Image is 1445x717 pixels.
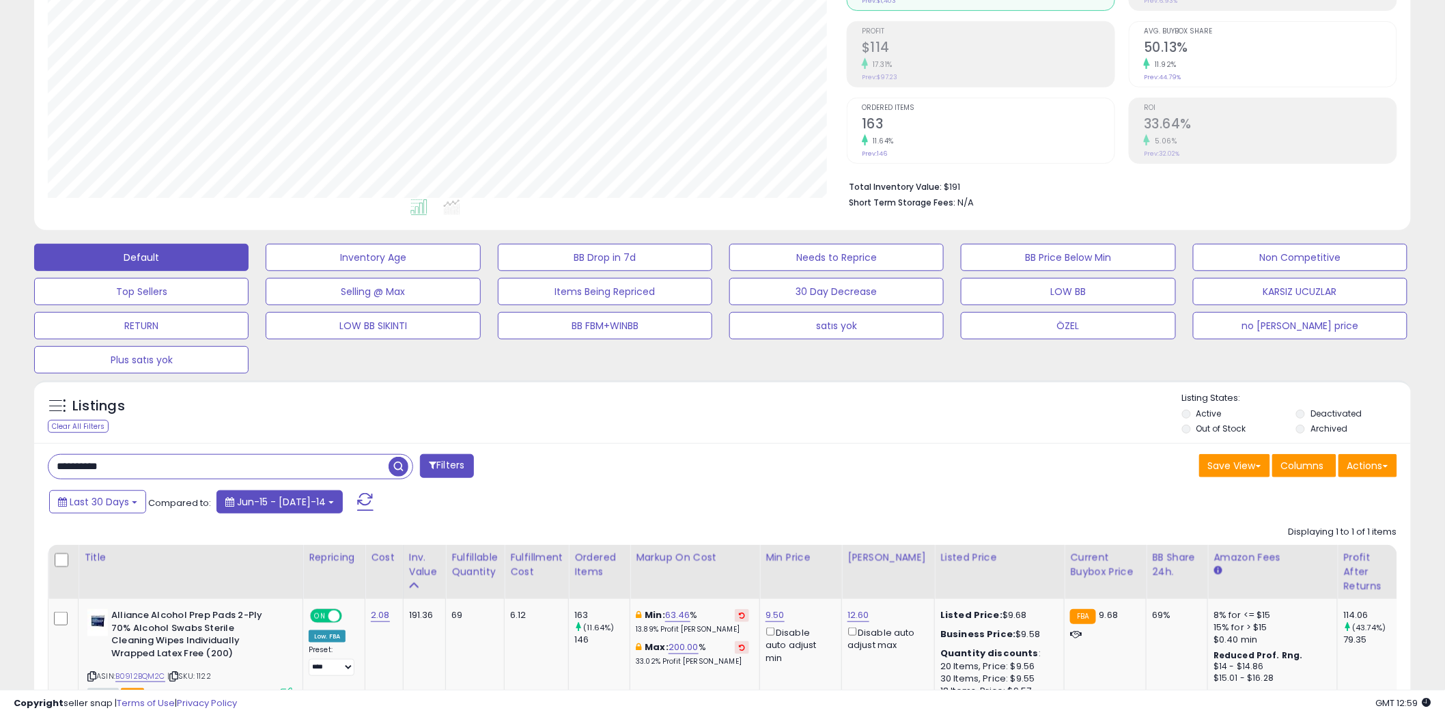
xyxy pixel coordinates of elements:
[1196,408,1222,419] label: Active
[940,628,1054,641] div: $9.58
[498,244,712,271] button: BB Drop in 7d
[1213,565,1222,577] small: Amazon Fees.
[177,697,237,709] a: Privacy Policy
[940,647,1039,660] b: Quantity discounts
[630,545,760,599] th: The percentage added to the cost of goods (COGS) that forms the calculator for Min & Max prices.
[70,495,129,509] span: Last 30 Days
[1144,116,1397,135] h2: 33.64%
[72,397,125,416] h5: Listings
[1099,608,1119,621] span: 9.68
[847,625,924,651] div: Disable auto adjust max
[766,625,831,664] div: Disable auto adjust min
[665,608,690,622] a: 63.46
[940,647,1054,660] div: :
[309,550,359,565] div: Repricing
[862,150,887,158] small: Prev: 146
[311,610,328,622] span: ON
[1213,634,1327,646] div: $0.40 min
[115,671,165,682] a: B0912BQM2C
[940,628,1015,641] b: Business Price:
[961,312,1175,339] button: ÖZEL
[1152,609,1197,621] div: 69%
[636,609,749,634] div: %
[1196,423,1246,434] label: Out of Stock
[1144,28,1397,36] span: Avg. Buybox Share
[940,673,1054,685] div: 30 Items, Price: $9.55
[729,312,944,339] button: satıs yok
[1182,392,1411,405] p: Listing States:
[574,609,630,621] div: 163
[266,244,480,271] button: Inventory Age
[868,136,894,146] small: 11.64%
[1289,526,1397,539] div: Displaying 1 to 1 of 1 items
[957,196,974,209] span: N/A
[1070,550,1140,579] div: Current Buybox Price
[868,59,893,70] small: 17.31%
[117,697,175,709] a: Terms of Use
[849,181,942,193] b: Total Inventory Value:
[583,622,614,633] small: (11.64%)
[451,550,499,579] div: Fulfillable Quantity
[1343,634,1399,646] div: 79.35
[1152,550,1202,579] div: BB Share 24h.
[84,550,297,565] div: Title
[1213,621,1327,634] div: 15% for > $15
[1150,59,1177,70] small: 11.92%
[309,630,346,643] div: Low. FBA
[121,688,144,700] span: FBA
[645,608,665,621] b: Min:
[766,608,785,622] a: 9.50
[237,495,326,509] span: Jun-15 - [DATE]-14
[1193,244,1407,271] button: Non Competitive
[1352,622,1386,633] small: (43.74%)
[961,244,1175,271] button: BB Price Below Min
[1281,459,1324,473] span: Columns
[1193,312,1407,339] button: no [PERSON_NAME] price
[862,104,1114,112] span: Ordered Items
[34,346,249,374] button: Plus satıs yok
[862,73,897,81] small: Prev: $97.23
[766,550,836,565] div: Min Price
[729,278,944,305] button: 30 Day Decrease
[636,625,749,634] p: 13.89% Profit [PERSON_NAME]
[498,278,712,305] button: Items Being Repriced
[862,116,1114,135] h2: 163
[636,641,749,666] div: %
[961,278,1175,305] button: LOW BB
[636,657,749,666] p: 33.02% Profit [PERSON_NAME]
[1213,609,1327,621] div: 8% for <= $15
[1144,73,1181,81] small: Prev: 44.79%
[1213,550,1332,565] div: Amazon Fees
[1272,454,1336,477] button: Columns
[34,312,249,339] button: RETURN
[862,28,1114,36] span: Profit
[940,660,1054,673] div: 20 Items, Price: $9.56
[940,609,1054,621] div: $9.68
[309,645,354,676] div: Preset:
[1150,136,1177,146] small: 5.06%
[1310,408,1362,419] label: Deactivated
[48,420,109,433] div: Clear All Filters
[862,40,1114,58] h2: $114
[451,609,494,621] div: 69
[1144,150,1179,158] small: Prev: 32.02%
[111,609,277,663] b: Alliance Alcohol Prep Pads 2-Ply 70% Alcohol Swabs Sterile Cleaning Wipes Individually Wrapped La...
[420,454,473,478] button: Filters
[1213,649,1303,661] b: Reduced Prof. Rng.
[409,609,435,621] div: 191.36
[849,178,1387,194] li: $191
[34,278,249,305] button: Top Sellers
[34,244,249,271] button: Default
[87,609,108,636] img: 31WDQG0S5tL._SL40_.jpg
[1213,661,1327,673] div: $14 - $14.86
[1338,454,1397,477] button: Actions
[847,608,869,622] a: 12.60
[636,550,754,565] div: Markup on Cost
[1144,104,1397,112] span: ROI
[510,550,563,579] div: Fulfillment Cost
[14,697,237,710] div: seller snap | |
[87,688,119,700] span: All listings currently available for purchase on Amazon
[669,641,699,654] a: 200.00
[1144,40,1397,58] h2: 50.13%
[1310,423,1347,434] label: Archived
